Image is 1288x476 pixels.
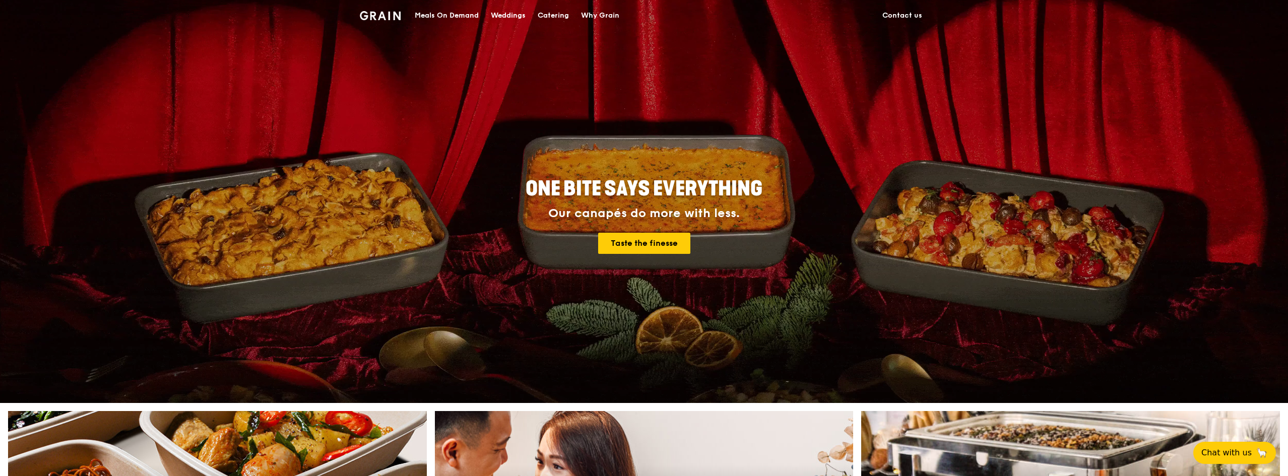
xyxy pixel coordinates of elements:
div: Why Grain [581,1,619,31]
div: Meals On Demand [415,1,479,31]
div: Our canapés do more with less. [463,207,825,221]
span: 🦙 [1256,447,1268,459]
div: Weddings [491,1,526,31]
img: Grain [360,11,401,20]
button: Chat with us🦙 [1193,442,1276,464]
a: Contact us [876,1,928,31]
span: Chat with us [1201,447,1252,459]
a: Taste the finesse [598,233,690,254]
a: Weddings [485,1,532,31]
span: ONE BITE SAYS EVERYTHING [526,177,762,201]
a: Catering [532,1,575,31]
a: Why Grain [575,1,625,31]
div: Catering [538,1,569,31]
